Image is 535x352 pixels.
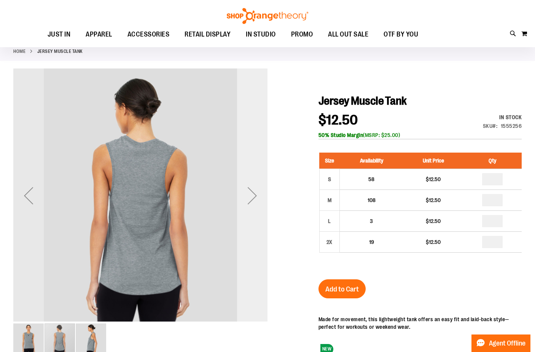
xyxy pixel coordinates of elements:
span: PROMO [291,26,313,43]
th: Availability [339,153,403,169]
span: $12.50 [318,112,358,128]
img: Shop Orangetheory [226,8,309,24]
div: In stock [483,113,522,121]
div: $12.50 [407,217,460,225]
div: $12.50 [407,238,460,246]
span: RETAIL DISPLAY [185,26,231,43]
strong: Jersey Muscle Tank [37,48,83,55]
div: Availability [483,113,522,121]
div: M [324,194,335,206]
a: Home [13,48,25,55]
span: Jersey Muscle Tank [318,94,407,107]
span: 3 [370,218,373,224]
span: Agent Offline [489,340,525,347]
span: OTF BY YOU [384,26,418,43]
div: S [324,174,335,185]
div: (MSRP: $25.00) [318,131,522,139]
div: Made for movement, this lightweight tank offers an easy fit and laid-back style—perfect for worko... [318,315,522,331]
div: Jersey Muscle Tank [13,68,267,323]
th: Size [319,153,339,169]
span: ALL OUT SALE [328,26,368,43]
span: 108 [368,197,376,203]
div: L [324,215,335,227]
span: 58 [368,176,374,182]
button: Add to Cart [318,279,366,298]
span: 19 [369,239,374,245]
div: $12.50 [407,175,460,183]
span: ACCESSORIES [127,26,170,43]
div: Next [237,68,267,323]
div: 2X [324,236,335,248]
b: 50% Studio Margin [318,132,363,138]
span: IN STUDIO [246,26,276,43]
th: Qty [463,153,522,169]
th: Unit Price [403,153,463,169]
div: Previous [13,68,44,323]
img: Jersey Muscle Tank [13,67,267,322]
strong: SKU [483,123,498,129]
span: APPAREL [86,26,112,43]
span: Add to Cart [325,285,359,293]
button: Agent Offline [471,334,530,352]
div: 1555256 [501,122,522,130]
div: $12.50 [407,196,460,204]
span: JUST IN [48,26,71,43]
